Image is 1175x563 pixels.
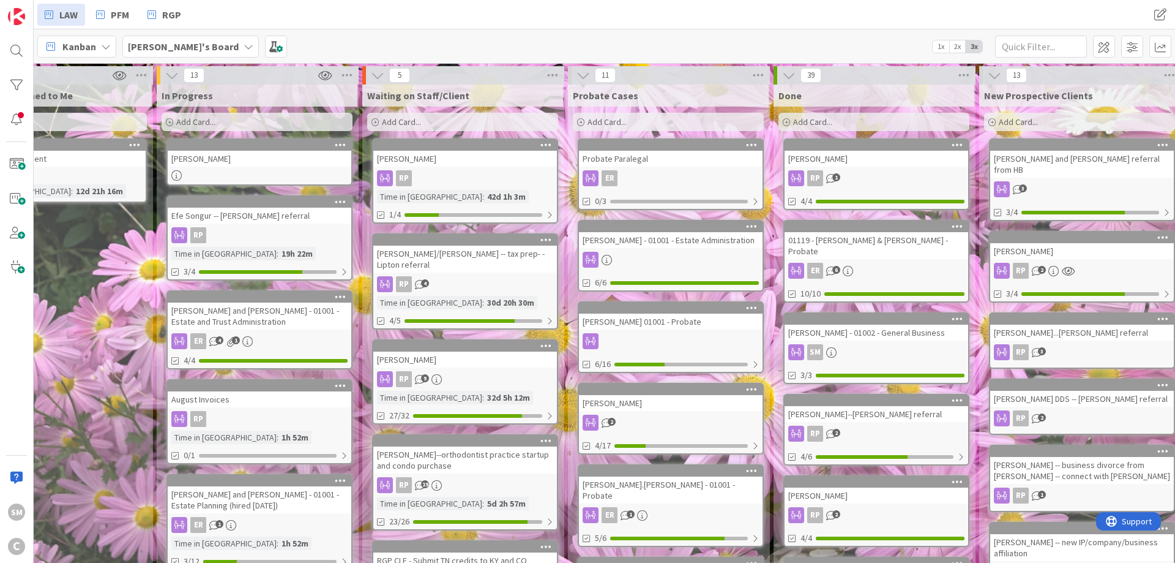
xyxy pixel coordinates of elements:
div: RP [373,371,557,387]
div: [PERSON_NAME].[PERSON_NAME] - 01001 - Probate [579,477,763,504]
span: Add Card... [999,116,1038,127]
a: [PERSON_NAME]4/17 [578,383,764,455]
div: [PERSON_NAME] [785,151,968,167]
div: RP [1013,410,1029,426]
div: [PERSON_NAME] - 01002 - General Business [785,314,968,341]
a: [PERSON_NAME] 01001 - Probate6/16 [578,301,764,373]
span: Done [778,89,802,102]
div: Efe Songur -- [PERSON_NAME] referral [168,197,351,224]
div: RP [990,344,1174,360]
div: [PERSON_NAME] and [PERSON_NAME] - 01001 - Estate Planning (hired [DATE]) [168,486,351,513]
span: 39 [800,68,821,83]
div: [PERSON_NAME] [785,477,968,504]
a: Efe Songur -- [PERSON_NAME] referralRPTime in [GEOGRAPHIC_DATA]:19h 22m3/4 [166,195,352,281]
div: [PERSON_NAME] and [PERSON_NAME] - 01001 - Estate and Trust Administration [168,292,351,330]
div: [PERSON_NAME] [990,243,1174,259]
a: [PERSON_NAME]--[PERSON_NAME] referralRP4/6 [783,394,969,466]
div: [PERSON_NAME] [373,140,557,167]
span: RGP [162,7,181,22]
span: New Prospective Clients [984,89,1093,102]
span: : [71,184,73,198]
div: RP [396,477,412,493]
span: Add Card... [176,116,215,127]
span: 2 [1038,414,1046,421]
div: RP [190,411,206,427]
span: 4/4 [800,195,812,208]
div: RP [168,227,351,243]
div: [PERSON_NAME]...[PERSON_NAME] referral [990,314,1174,341]
div: [PERSON_NAME] and [PERSON_NAME] - 01001 - Estate and Trust Administration [168,303,351,330]
div: 19h 22m [278,247,316,260]
span: Add Card... [793,116,832,127]
span: 1 [232,336,240,344]
div: Time in [GEOGRAPHIC_DATA] [377,190,482,203]
span: 4/4 [184,354,195,367]
div: [PERSON_NAME] [373,341,557,368]
span: 2 [1038,266,1046,274]
span: 3/4 [1006,287,1018,300]
div: [PERSON_NAME] -- business divorce from [PERSON_NAME] -- connect with [PERSON_NAME] [990,457,1174,484]
span: 11 [595,68,616,83]
span: : [482,391,484,404]
div: RP [785,170,968,186]
span: 10/10 [800,287,821,300]
div: [PERSON_NAME] DDS -- [PERSON_NAME] referral [990,380,1174,407]
div: ER [807,263,823,279]
div: Time in [GEOGRAPHIC_DATA] [171,431,277,444]
span: LAW [59,7,78,22]
div: [PERSON_NAME]--[PERSON_NAME] referral [785,406,968,422]
div: RP [190,227,206,243]
a: [PERSON_NAME]...[PERSON_NAME] referralRP [989,312,1175,369]
b: [PERSON_NAME]'s Board [128,40,239,53]
span: 4/5 [389,314,401,327]
a: [PERSON_NAME]RPTime in [GEOGRAPHIC_DATA]:32d 5h 12m27/32 [372,339,558,425]
a: August InvoicesRPTime in [GEOGRAPHIC_DATA]:1h 52m0/1 [166,379,352,464]
div: [PERSON_NAME]--orthodontist practice startup and condo purchase [373,436,557,474]
div: RP [1013,488,1029,504]
span: 4/6 [800,450,812,463]
span: 23/26 [389,515,409,528]
div: Probate Paralegal [579,140,763,167]
a: [PERSON_NAME]/[PERSON_NAME] -- tax prep- - Lipton referralRPTime in [GEOGRAPHIC_DATA]:30d 20h 30m4/5 [372,233,558,330]
a: [PERSON_NAME]--orthodontist practice startup and condo purchaseRPTime in [GEOGRAPHIC_DATA]:5d 2h ... [372,434,558,531]
div: SM [8,504,25,521]
a: 01119 - [PERSON_NAME] & [PERSON_NAME] - ProbateER10/10 [783,220,969,303]
div: ER [579,507,763,523]
div: [PERSON_NAME] [168,151,351,167]
span: 2x [949,40,966,53]
div: Time in [GEOGRAPHIC_DATA] [377,497,482,510]
span: 9 [421,374,429,382]
span: 1 [832,173,840,181]
div: 5d 2h 57m [484,497,529,510]
a: [PERSON_NAME]RP4/4 [783,138,969,210]
div: SM [807,344,823,360]
span: Probate Cases [573,89,638,102]
span: 3x [966,40,982,53]
div: [PERSON_NAME] -- business divorce from [PERSON_NAME] -- connect with [PERSON_NAME] [990,446,1174,484]
div: [PERSON_NAME] [785,140,968,167]
div: [PERSON_NAME]/[PERSON_NAME] -- tax prep- - Lipton referral [373,235,557,273]
div: [PERSON_NAME] [168,140,351,167]
div: [PERSON_NAME] 01001 - Probate [579,314,763,330]
a: Probate ParalegalER0/3 [578,138,764,210]
span: Waiting on Staff/Client [367,89,469,102]
div: 1h 52m [278,537,311,550]
div: [PERSON_NAME] - 01002 - General Business [785,325,968,341]
span: Add Card... [587,116,627,127]
div: RP [785,507,968,523]
div: Efe Songur -- [PERSON_NAME] referral [168,208,351,224]
div: RP [1013,263,1029,279]
div: ER [785,263,968,279]
span: 4/4 [800,532,812,545]
div: [PERSON_NAME] and [PERSON_NAME] referral from HB [990,151,1174,178]
span: 5/6 [595,532,606,545]
div: [PERSON_NAME] -- new IP/company/business affiliation [990,534,1174,561]
div: [PERSON_NAME] and [PERSON_NAME] - 01001 - Estate Planning (hired [DATE]) [168,475,351,513]
span: : [277,431,278,444]
a: [PERSON_NAME] and [PERSON_NAME] - 01001 - Estate and Trust AdministrationER4/4 [166,290,352,369]
span: Add Card... [382,116,421,127]
div: RP [1013,344,1029,360]
a: [PERSON_NAME]RP3/4 [989,231,1175,303]
a: [PERSON_NAME]RP4/4 [783,475,969,547]
div: [PERSON_NAME]/[PERSON_NAME] -- tax prep- - Lipton referral [373,246,557,273]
